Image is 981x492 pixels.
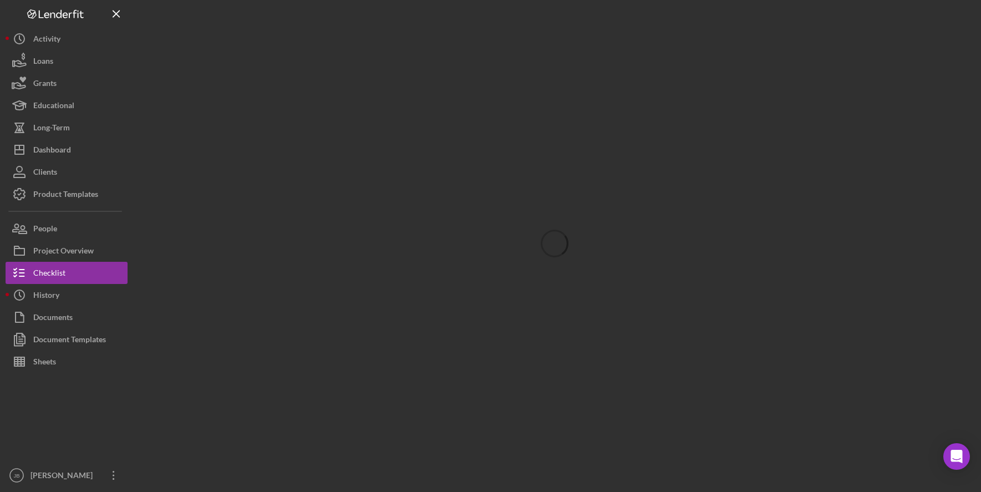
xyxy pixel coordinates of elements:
div: [PERSON_NAME] [28,464,100,489]
button: Long-Term [6,116,128,139]
button: Educational [6,94,128,116]
div: Documents [33,306,73,331]
div: Grants [33,72,57,97]
button: Product Templates [6,183,128,205]
button: Document Templates [6,328,128,351]
button: Loans [6,50,128,72]
button: JB[PERSON_NAME] [6,464,128,486]
div: Document Templates [33,328,106,353]
button: Grants [6,72,128,94]
div: Dashboard [33,139,71,164]
div: Educational [33,94,74,119]
div: History [33,284,59,309]
div: Sheets [33,351,56,376]
button: Project Overview [6,240,128,262]
text: JB [13,473,19,479]
div: Activity [33,28,60,53]
button: Clients [6,161,128,183]
button: Dashboard [6,139,128,161]
div: People [33,217,57,242]
div: Checklist [33,262,65,287]
button: Sheets [6,351,128,373]
button: Activity [6,28,128,50]
button: History [6,284,128,306]
div: Clients [33,161,57,186]
button: Checklist [6,262,128,284]
div: Loans [33,50,53,75]
div: Long-Term [33,116,70,141]
button: Documents [6,306,128,328]
div: Open Intercom Messenger [943,443,970,470]
div: Product Templates [33,183,98,208]
button: People [6,217,128,240]
div: Project Overview [33,240,94,265]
